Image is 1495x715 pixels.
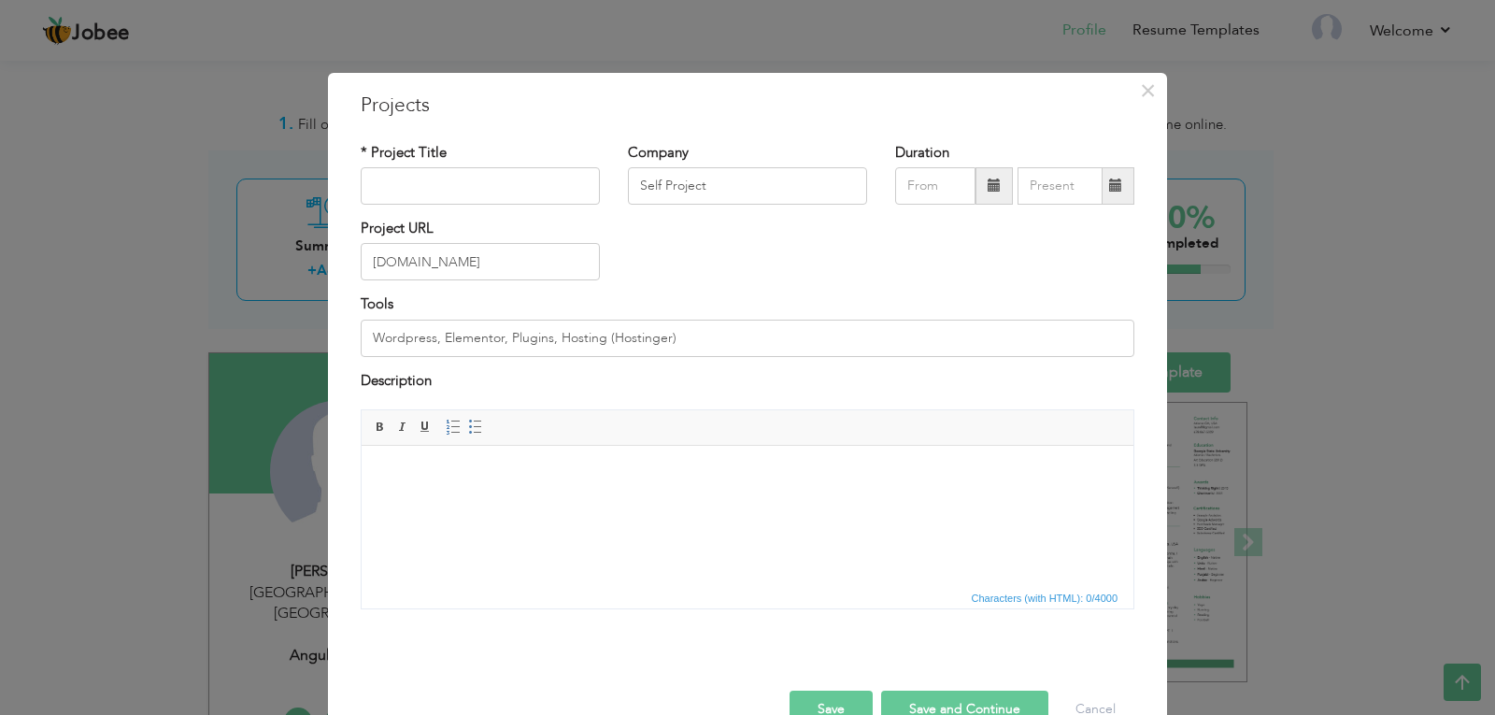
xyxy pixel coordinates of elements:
iframe: Rich Text Editor, projectEditor [362,446,1133,586]
a: Insert/Remove Bulleted List [465,417,486,437]
button: Close [1132,76,1162,106]
label: Company [628,143,689,163]
div: Statistics [968,590,1124,607]
h3: Projects [361,92,1134,120]
label: * Project Title [361,143,447,163]
label: Duration [895,143,949,163]
a: Underline [415,417,435,437]
input: Present [1018,167,1103,205]
input: From [895,167,975,205]
label: Description [361,371,432,391]
span: × [1140,74,1156,107]
a: Bold [370,417,391,437]
span: Characters (with HTML): 0/4000 [968,590,1122,607]
label: Tools [361,294,393,314]
label: Project URL [361,219,434,238]
a: Italic [392,417,413,437]
a: Insert/Remove Numbered List [443,417,463,437]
